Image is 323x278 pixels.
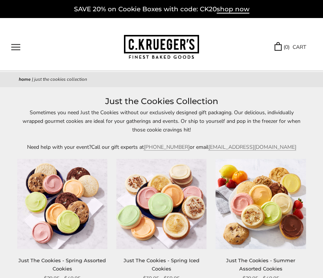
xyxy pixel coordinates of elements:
[19,76,304,83] nav: breadcrumbs
[11,44,20,50] button: Open navigation
[216,159,306,249] img: Just The Cookies - Summer Assorted Cookies
[208,144,296,151] a: [EMAIL_ADDRESS][DOMAIN_NAME]
[18,257,106,271] a: Just The Cookies - Spring Assorted Cookies
[34,76,87,82] span: Just the Cookies Collection
[124,257,199,271] a: Just The Cookies - Spring Iced Cookies
[116,159,207,249] img: Just The Cookies - Spring Iced Cookies
[17,159,107,249] img: Just The Cookies - Spring Assorted Cookies
[74,5,249,14] a: SAVE 20% on Cookie Boxes with code: CK20shop now
[144,144,190,151] a: [PHONE_NUMBER]
[32,76,33,82] span: |
[19,76,31,82] a: Home
[19,108,304,134] p: Sometimes you need Just the Cookies without our exclusively designed gift packaging. Our deliciou...
[275,43,306,51] a: (0) CART
[19,95,304,108] h1: Just the Cookies Collection
[226,257,295,271] a: Just The Cookies - Summer Assorted Cookies
[19,143,304,151] p: Need help with your event?
[124,35,199,59] img: C.KRUEGER'S
[217,5,249,14] span: shop now
[91,144,208,151] span: Call our gift experts at or email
